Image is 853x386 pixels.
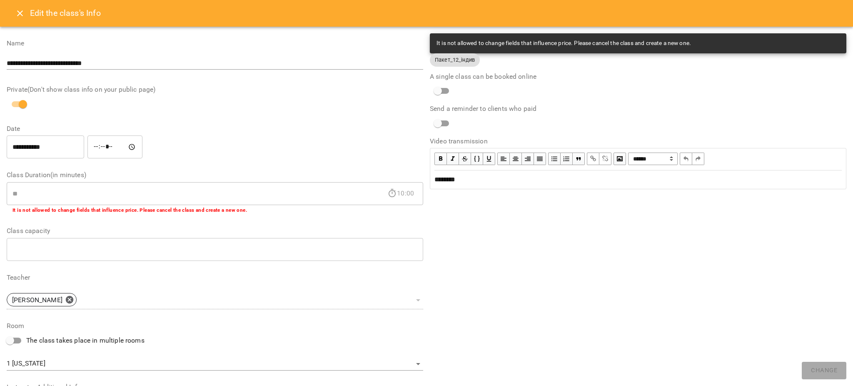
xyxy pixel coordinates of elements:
button: Undo [680,153,692,165]
button: Remove Link [599,153,611,165]
button: Align Right [522,153,534,165]
span: The class takes place in multiple rooms [26,336,145,346]
label: Date [7,125,423,132]
label: Class capacity [7,228,423,234]
label: Video transmission [430,138,846,145]
label: Private(Don't show class info on your public page) [7,86,423,93]
button: Align Center [510,153,522,165]
b: It is not allowed to change fields that influence price. Please cancel the class and create a new... [12,207,247,213]
button: Underline [483,153,495,165]
h6: Edit the class's Info [30,7,101,20]
button: Monospace [471,153,483,165]
p: [PERSON_NAME] [12,295,62,305]
button: Align Left [497,153,510,165]
select: Block type [628,153,678,165]
label: A single class can be booked online [430,73,846,80]
div: 1 [US_STATE] [7,357,423,371]
label: Name [7,40,423,47]
span: Normal [628,153,678,165]
span: Пакет_12_індив [430,56,480,64]
button: UL [548,153,561,165]
button: OL [561,153,573,165]
label: Teacher [7,274,423,281]
button: Blockquote [573,153,585,165]
label: Class Duration(in minutes) [7,172,423,178]
label: Send a reminder to clients who paid [430,105,846,112]
div: Edit text [431,171,846,188]
button: Image [614,153,626,165]
label: Room [7,323,423,329]
button: Link [587,153,599,165]
button: Bold [434,153,447,165]
div: [PERSON_NAME] [7,293,77,306]
button: Close [10,3,30,23]
button: Strikethrough [459,153,471,165]
button: Align Justify [534,153,546,165]
div: It is not allowed to change fields that influence price. Please cancel the class and create a new... [436,36,691,51]
button: Redo [692,153,704,165]
button: Italic [447,153,459,165]
div: [PERSON_NAME] [7,291,423,309]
